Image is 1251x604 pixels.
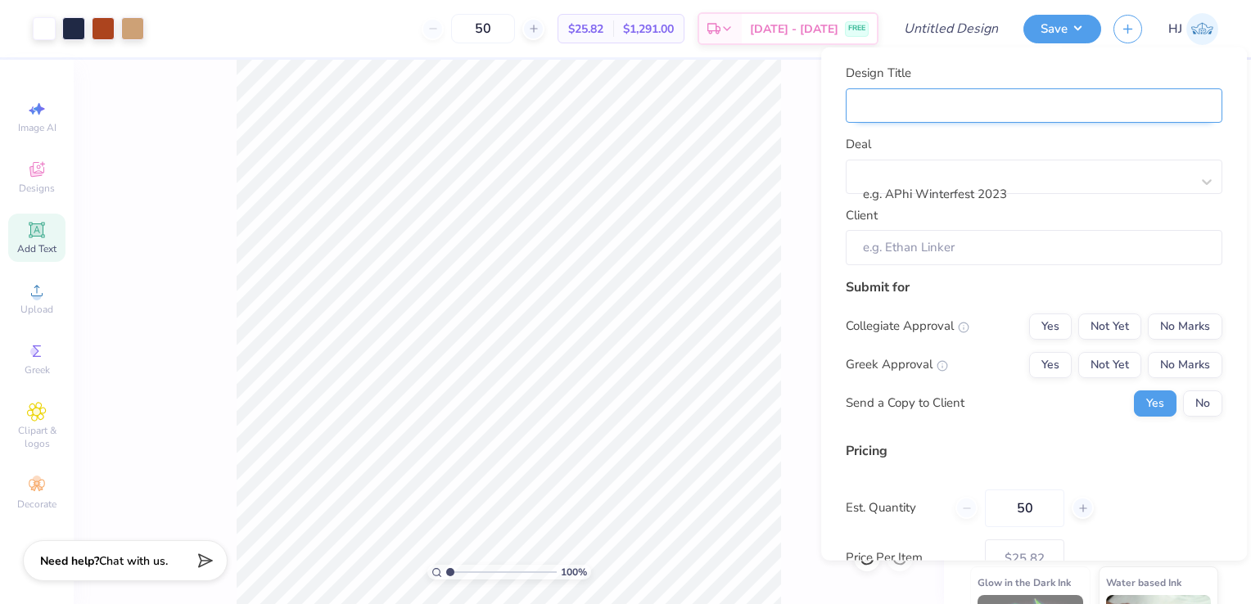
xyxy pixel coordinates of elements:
span: FREE [848,23,865,34]
span: HJ [1168,20,1182,38]
img: Hayden Joseph [1186,13,1218,45]
div: Pricing [846,440,1222,460]
a: HJ [1168,13,1218,45]
span: Greek [25,363,50,376]
span: Glow in the Dark Ink [978,574,1071,591]
div: Greek Approval [846,355,948,374]
button: Yes [1029,351,1072,377]
strong: Need help? [40,553,99,569]
button: No Marks [1148,351,1222,377]
span: Add Text [17,242,56,255]
span: $1,291.00 [623,20,674,38]
div: Send a Copy to Client [846,394,964,412]
div: e.g. APhi Winterfest 2023 [863,185,1100,204]
input: – – [451,14,515,43]
div: Collegiate Approval [846,317,969,336]
span: Chat with us. [99,553,168,569]
span: Decorate [17,498,56,511]
span: 100 % [561,565,587,579]
button: Save [1023,15,1101,43]
button: Not Yet [1078,313,1141,339]
label: Est. Quantity [846,498,943,517]
span: [DATE] - [DATE] [750,20,838,38]
button: No [1183,390,1222,416]
label: Design Title [846,64,911,83]
label: Price Per Item [846,548,973,567]
span: Upload [20,303,53,316]
button: Not Yet [1078,351,1141,377]
span: $25.82 [568,20,603,38]
input: e.g. Ethan Linker [846,230,1222,265]
input: Untitled Design [891,12,1011,45]
div: Submit for [846,277,1222,296]
label: Deal [846,135,871,154]
button: No Marks [1148,313,1222,339]
span: Clipart & logos [8,424,65,450]
label: Client [846,205,878,224]
button: Yes [1029,313,1072,339]
button: Yes [1134,390,1176,416]
span: Designs [19,182,55,195]
span: Image AI [18,121,56,134]
input: – – [985,489,1064,526]
span: Water based Ink [1106,574,1181,591]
